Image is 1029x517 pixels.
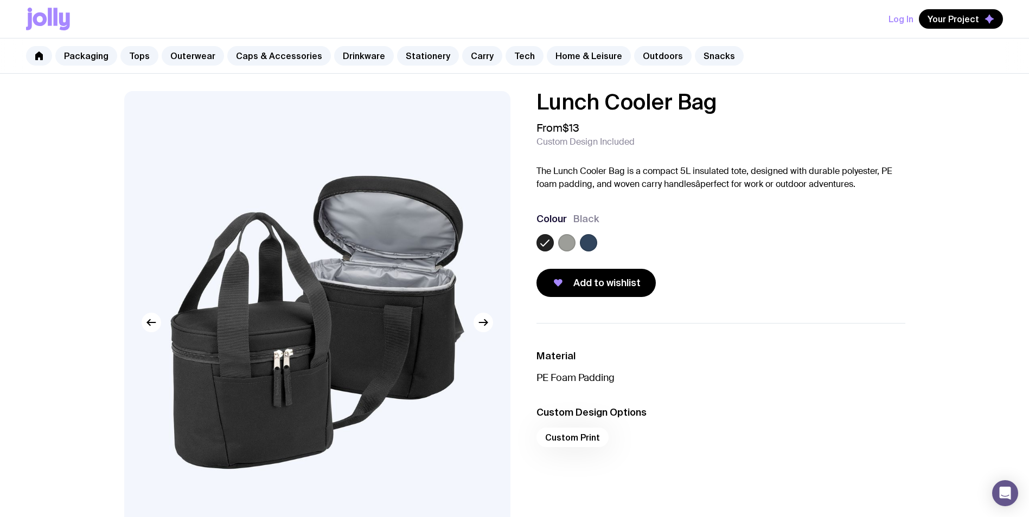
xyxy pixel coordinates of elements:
a: Outerwear [162,46,224,66]
div: Open Intercom Messenger [992,480,1018,506]
span: $13 [563,121,579,135]
span: Your Project [928,14,979,24]
a: Carry [462,46,502,66]
h3: Colour [536,212,567,225]
span: Black [573,212,599,225]
span: Add to wishlist [573,276,641,289]
a: Home & Leisure [547,46,631,66]
span: From [536,121,579,134]
a: Packaging [55,46,117,66]
button: Your Project [919,9,1003,29]
button: Add to wishlist [536,269,656,297]
a: Stationery [397,46,459,66]
a: Drinkware [334,46,394,66]
button: Log In [889,9,913,29]
a: Snacks [695,46,744,66]
h1: Lunch Cooler Bag [536,91,905,113]
p: The Lunch Cooler Bag is a compact 5L insulated tote, designed with durable polyester, PE foam pad... [536,165,905,191]
a: Tops [120,46,158,66]
h3: Custom Design Options [536,406,905,419]
a: Tech [506,46,544,66]
h3: Material [536,350,905,363]
p: PE Foam Padding [536,371,905,384]
a: Outdoors [634,46,692,66]
span: Custom Design Included [536,137,635,147]
a: Caps & Accessories [227,46,331,66]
